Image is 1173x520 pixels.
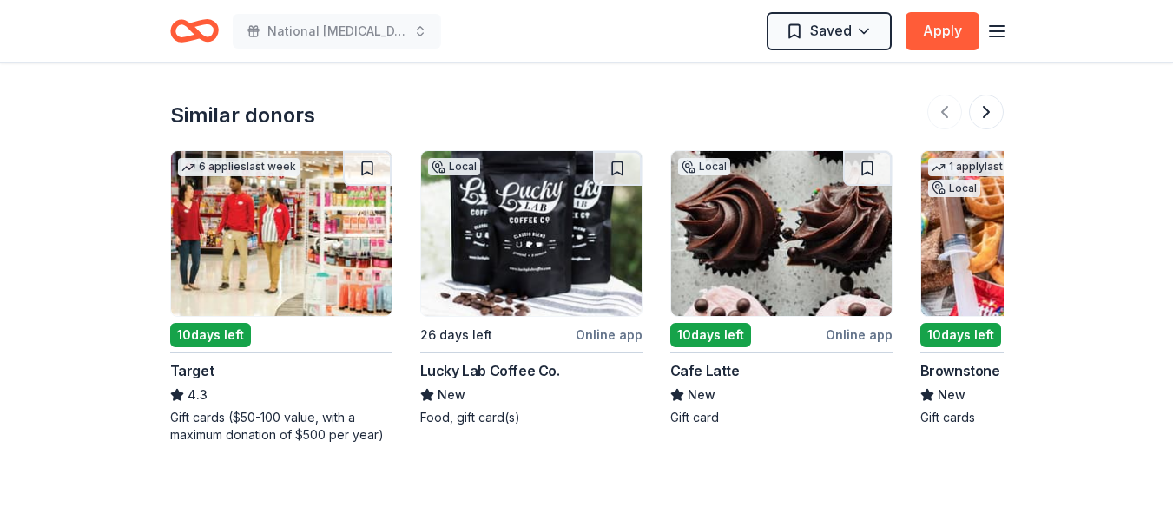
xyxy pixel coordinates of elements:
div: 10 days left [170,323,251,347]
div: Gift cards ($50-100 value, with a maximum donation of $500 per year) [170,409,392,444]
img: Image for Target [171,151,392,316]
button: National [MEDICAL_DATA] Society Walk - [GEOGRAPHIC_DATA] CO [233,14,441,49]
div: Similar donors [170,102,315,129]
span: New [938,385,965,405]
span: New [438,385,465,405]
div: 1 apply last week [928,158,1038,176]
a: Image for Brownstone Pancake Factory1 applylast weekLocal10days leftOnline appBrownstone Pancake ... [920,150,1143,426]
img: Image for Cafe Latte [671,151,892,316]
div: 10 days left [670,323,751,347]
div: Gift cards [920,409,1143,426]
div: Food, gift card(s) [420,409,643,426]
button: Saved [767,12,892,50]
span: New [688,385,715,405]
div: Brownstone Pancake Factory [920,360,1115,381]
div: Local [428,158,480,175]
div: 26 days left [420,325,492,346]
span: Saved [810,19,852,42]
div: Target [170,360,214,381]
div: Local [928,180,980,197]
a: Image for Cafe LatteLocal10days leftOnline appCafe LatteNewGift card [670,150,893,426]
div: Local [678,158,730,175]
span: National [MEDICAL_DATA] Society Walk - [GEOGRAPHIC_DATA] CO [267,21,406,42]
div: Gift card [670,409,893,426]
a: Home [170,10,219,51]
div: Online app [826,324,893,346]
button: Apply [906,12,979,50]
div: 10 days left [920,323,1001,347]
div: Online app [576,324,643,346]
div: Cafe Latte [670,360,740,381]
img: Image for Brownstone Pancake Factory [921,151,1142,316]
span: 4.3 [188,385,208,405]
a: Image for Target6 applieslast week10days leftTarget4.3Gift cards ($50-100 value, with a maximum d... [170,150,392,444]
img: Image for Lucky Lab Coffee Co. [421,151,642,316]
div: Lucky Lab Coffee Co. [420,360,560,381]
div: 6 applies last week [178,158,300,176]
a: Image for Lucky Lab Coffee Co.Local26 days leftOnline appLucky Lab Coffee Co.NewFood, gift card(s) [420,150,643,426]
